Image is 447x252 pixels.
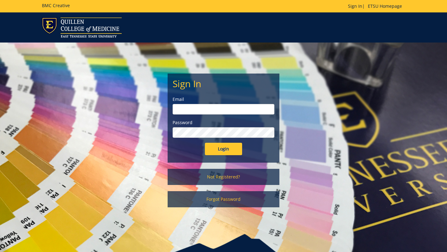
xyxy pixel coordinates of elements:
[42,3,70,8] h5: BMC Creative
[173,96,274,102] label: Email
[205,143,242,155] input: Login
[173,119,274,126] label: Password
[168,191,279,207] a: Forgot Password
[173,79,274,89] h2: Sign In
[365,3,405,9] a: ETSU Homepage
[348,3,405,9] p: |
[168,169,279,185] a: Not Registered?
[348,3,362,9] a: Sign In
[42,17,122,38] img: ETSU logo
